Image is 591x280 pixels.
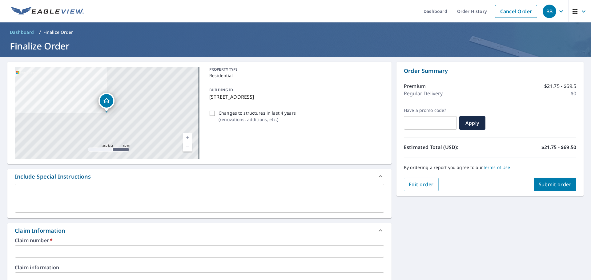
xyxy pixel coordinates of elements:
[209,67,382,72] p: PROPERTY TYPE
[43,29,73,35] p: Finalize Order
[495,5,537,18] a: Cancel Order
[404,165,576,170] p: By ordering a report you agree to our
[209,87,233,93] p: BUILDING ID
[7,27,37,37] a: Dashboard
[541,144,576,151] p: $21.75 - $69.50
[15,227,65,235] div: Claim Information
[404,144,490,151] p: Estimated Total (USD):
[539,181,572,188] span: Submit order
[534,178,577,191] button: Submit order
[409,181,434,188] span: Edit order
[15,172,91,181] div: Include Special Instructions
[404,82,426,90] p: Premium
[571,90,576,97] p: $0
[98,93,115,112] div: Dropped pin, building 1, Residential property, 7900 Duers Mill Rd Orlinda, TN 37141
[404,90,443,97] p: Regular Delivery
[404,108,457,113] label: Have a promo code?
[404,67,576,75] p: Order Summary
[209,72,382,79] p: Residential
[39,29,41,36] li: /
[459,116,485,130] button: Apply
[15,265,384,270] label: Claim information
[544,82,576,90] p: $21.75 - $69.5
[15,238,384,243] label: Claim number
[7,223,392,238] div: Claim Information
[483,164,510,170] a: Terms of Use
[7,27,584,37] nav: breadcrumb
[209,93,382,101] p: [STREET_ADDRESS]
[404,178,439,191] button: Edit order
[10,29,34,35] span: Dashboard
[219,110,296,116] p: Changes to structures in last 4 years
[219,116,296,123] p: ( renovations, additions, etc. )
[464,120,480,126] span: Apply
[11,7,84,16] img: EV Logo
[7,40,584,52] h1: Finalize Order
[543,5,556,18] div: BB
[183,142,192,152] a: Current Level 17, Zoom Out
[183,133,192,142] a: Current Level 17, Zoom In
[7,169,392,184] div: Include Special Instructions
